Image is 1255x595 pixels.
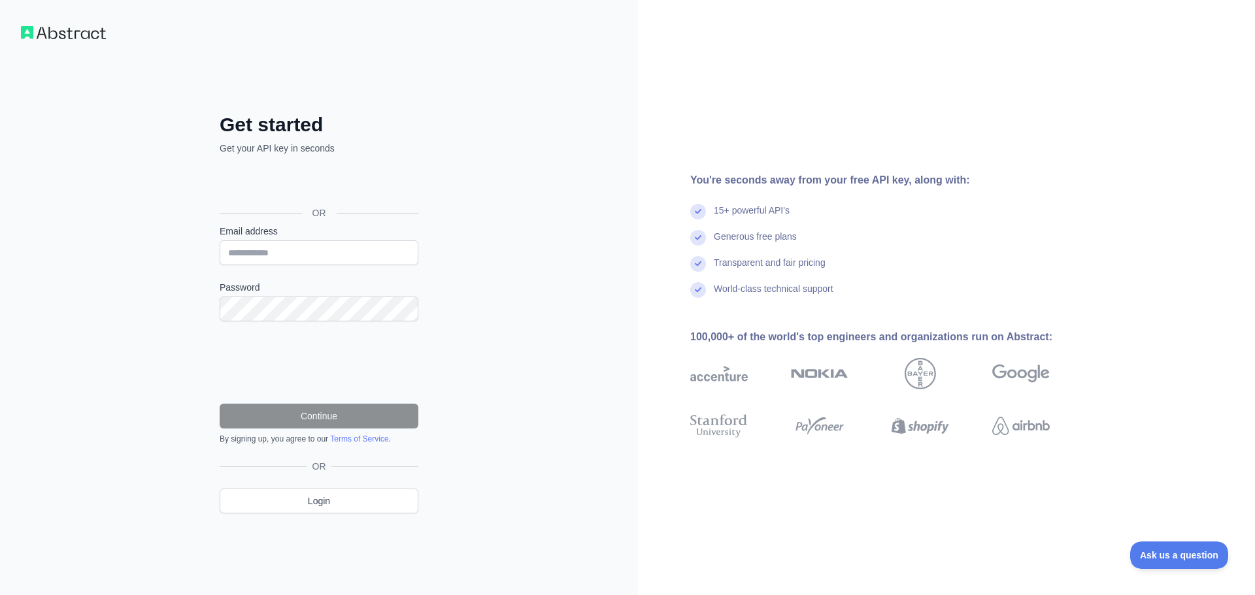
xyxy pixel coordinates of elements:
img: google [992,358,1050,389]
div: Transparent and fair pricing [714,256,826,282]
img: nokia [791,358,848,389]
div: 15+ powerful API's [714,204,790,230]
label: Email address [220,225,418,238]
span: OR [307,460,331,473]
div: 100,000+ of the world's top engineers and organizations run on Abstract: [690,329,1092,345]
div: You're seconds away from your free API key, along with: [690,172,1092,188]
img: check mark [690,282,706,298]
img: stanford university [690,411,748,440]
iframe: reCAPTCHA [220,337,418,388]
a: Login [220,489,418,513]
img: accenture [690,358,748,389]
img: shopify [892,411,949,440]
img: check mark [690,204,706,219]
img: bayer [905,358,936,389]
img: payoneer [791,411,848,440]
div: By signing up, you agree to our . [220,434,418,444]
img: check mark [690,230,706,246]
label: Password [220,281,418,294]
h2: Get started [220,113,418,137]
div: Generous free plans [714,230,797,256]
a: Terms of Service [330,434,388,443]
img: check mark [690,256,706,272]
p: Get your API key in seconds [220,142,418,155]
span: OR [302,206,337,219]
img: airbnb [992,411,1050,440]
img: Workflow [21,26,106,39]
iframe: Toggle Customer Support [1130,541,1229,569]
iframe: "Google-বোতামের মাধ্যমে সাইন ইন করুন" [213,169,422,198]
div: World-class technical support [714,282,833,308]
button: Continue [220,404,418,428]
